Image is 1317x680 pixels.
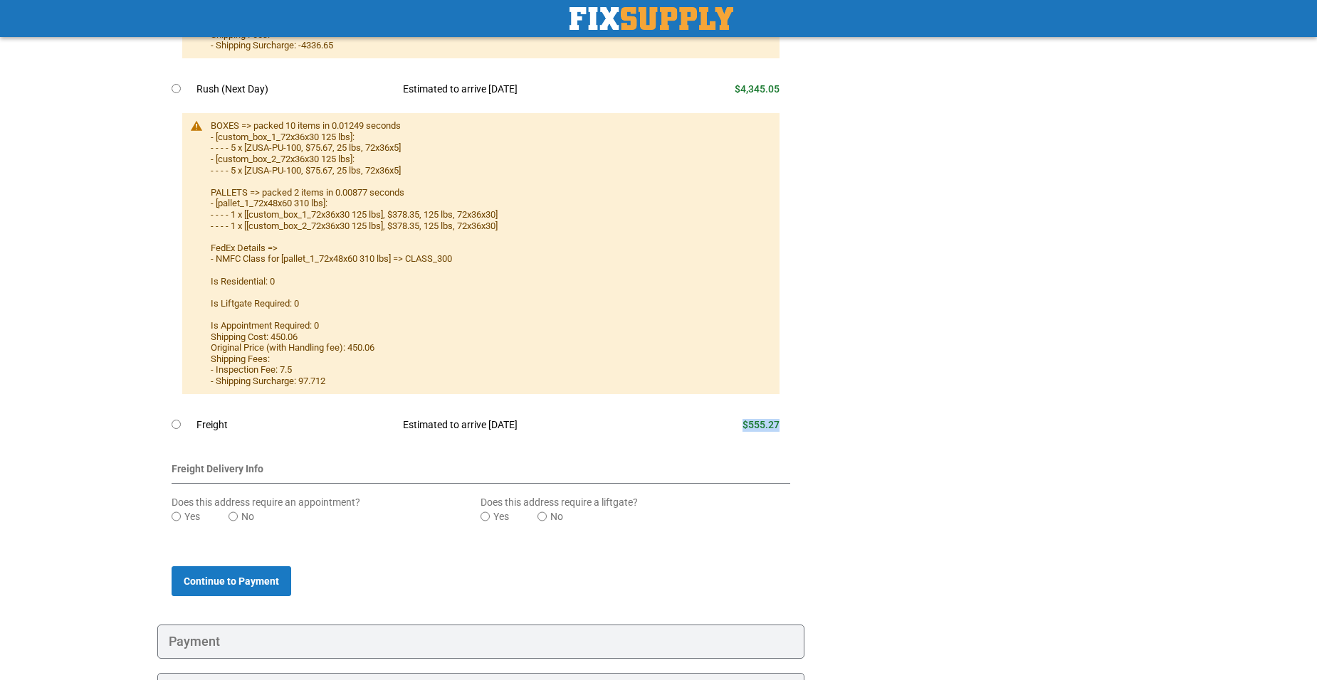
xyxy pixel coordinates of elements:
[211,120,765,386] div: BOXES => packed 10 items in 0.01249 seconds - [custom_box_1_72x36x30 125 lbs]: - - - - 5 x [ZUSA-...
[481,496,638,508] span: Does this address require a liftgate?
[570,7,733,30] img: Fix Industrial Supply
[570,7,733,30] a: store logo
[196,410,392,441] td: Freight
[735,83,780,95] span: $4,345.05
[241,509,254,524] label: No
[157,625,804,659] div: Payment
[392,74,660,105] td: Estimated to arrive [DATE]
[550,509,563,524] label: No
[184,509,200,524] label: Yes
[392,410,660,441] td: Estimated to arrive [DATE]
[172,496,360,508] span: Does this address require an appointment?
[172,566,291,596] button: Continue to Payment
[172,462,790,484] div: Freight Delivery Info
[493,509,509,524] label: Yes
[743,419,780,430] span: $555.27
[184,575,279,587] span: Continue to Payment
[196,74,392,105] td: Rush (Next Day)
